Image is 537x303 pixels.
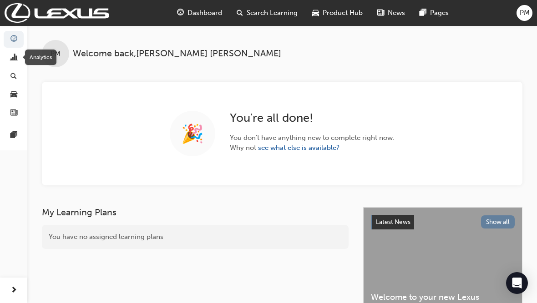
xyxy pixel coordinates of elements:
span: guage-icon [10,35,17,44]
span: car-icon [10,91,17,99]
span: Dashboard [187,8,222,18]
a: news-iconNews [370,4,412,22]
h3: My Learning Plans [42,207,349,218]
span: guage-icon [177,7,184,19]
span: You don't have anything new to complete right now. [230,133,395,143]
h2: You're all done! [230,111,395,125]
a: see what else is available? [258,144,339,152]
span: News [388,8,405,18]
span: news-icon [377,7,384,19]
span: chart-icon [10,54,17,62]
button: PM [517,5,532,21]
span: Search Learning [247,8,298,18]
a: search-iconSearch Learning [229,4,305,22]
div: Analytics [25,50,56,65]
a: car-iconProduct Hub [305,4,370,22]
span: PM [51,49,61,59]
span: Why not [230,143,395,153]
span: PM [520,8,530,18]
a: Latest NewsShow all [371,215,515,229]
span: car-icon [312,7,319,19]
span: next-icon [10,285,17,296]
span: Product Hub [323,8,363,18]
span: Latest News [376,218,410,226]
button: Show all [481,215,515,228]
span: pages-icon [420,7,426,19]
div: Open Intercom Messenger [506,272,528,294]
span: 🎉 [181,129,204,139]
span: Pages [430,8,449,18]
img: Trak [5,3,109,23]
div: You have no assigned learning plans [42,225,349,249]
span: news-icon [10,109,17,117]
span: search-icon [10,72,17,80]
span: pages-icon [10,131,17,139]
span: search-icon [237,7,243,19]
span: Welcome back , [PERSON_NAME] [PERSON_NAME] [73,49,281,59]
a: pages-iconPages [412,4,456,22]
a: guage-iconDashboard [170,4,229,22]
